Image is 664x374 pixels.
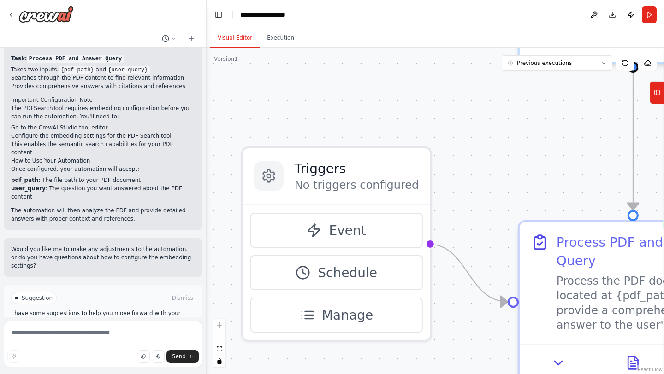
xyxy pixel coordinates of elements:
[11,55,124,62] strong: Task:
[106,66,149,74] code: {user_query}
[11,74,195,82] li: Searches through the PDF content to find relevant information
[250,213,422,248] button: Event
[18,6,74,23] img: Logo
[213,331,225,343] button: zoom out
[11,165,195,173] p: Once configured, your automation will accept:
[11,104,195,121] p: The PDFSearchTool requires embedding configuration before you can run the automation. You'll need...
[11,132,195,140] li: Configure the embedding settings for the PDF Search tool
[166,350,199,363] button: Send
[638,367,663,372] a: React Flow attribution
[11,184,195,201] li: : The question you want answered about the PDF content
[22,294,53,302] span: Suggestion
[11,157,195,165] h2: How to Use Your Automation
[11,245,195,270] p: Would you like me to make any adjustments to the automation, or do you have questions about how t...
[295,178,419,193] p: No triggers configured
[11,140,195,157] li: This enables the semantic search capabilities for your PDF content
[624,73,642,210] g: Edge from e96e48db-c3a6-4966-bd6b-862002b88524 to e0648173-3855-4ba5-bf89-3351ea38e766
[170,293,195,303] button: Dismiss
[11,310,195,324] p: I have some suggestions to help you move forward with your automation.
[318,263,377,282] span: Schedule
[11,177,38,183] strong: pdf_path
[260,29,302,48] button: Execution
[322,306,373,324] span: Manage
[428,235,508,311] g: Edge from triggers to e0648173-3855-4ba5-bf89-3351ea38e766
[172,353,186,360] span: Send
[241,146,432,342] div: TriggersNo triggers configuredEventScheduleManage
[11,185,46,192] strong: user_query
[295,159,419,178] h3: Triggers
[11,123,195,132] li: Go to the CrewAI Studio tool editor
[250,298,422,333] button: Manage
[502,55,612,71] button: Previous executions
[213,343,225,355] button: fit view
[11,206,195,223] p: The automation will then analyze the PDF and provide detailed answers with proper context and ref...
[329,221,366,240] span: Event
[59,66,96,74] code: {pdf_path}
[158,33,180,44] button: Switch to previous chat
[213,319,225,367] div: React Flow controls
[210,29,260,48] button: Visual Editor
[137,350,150,363] button: Upload files
[517,59,572,67] span: Previous executions
[250,255,422,290] button: Schedule
[7,350,20,363] button: Improve this prompt
[184,33,199,44] button: Start a new chat
[11,96,195,104] h2: Important Configuration Note
[11,65,195,74] li: Takes two inputs: and
[214,55,238,63] div: Version 1
[213,355,225,367] button: toggle interactivity
[11,176,195,184] li: : The file path to your PDF document
[240,10,303,19] nav: breadcrumb
[11,82,195,90] li: Provides comprehensive answers with citations and references
[212,8,225,21] button: Hide left sidebar
[152,350,165,363] button: Click to speak your automation idea
[27,55,124,63] code: Process PDF and Answer Query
